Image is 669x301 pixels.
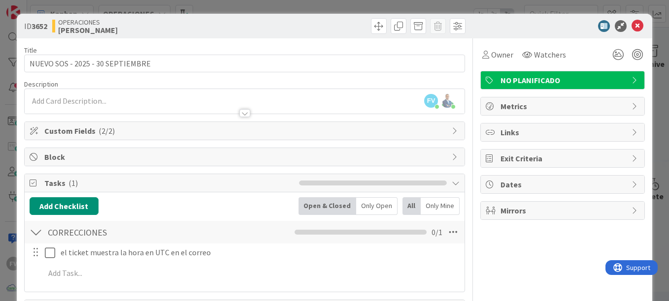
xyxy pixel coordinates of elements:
p: el ticket muestra la hora en UTC en el correo [61,247,458,258]
span: OPERACIONES [58,18,118,26]
span: ( 1 ) [68,178,78,188]
label: Title [24,46,37,55]
span: ( 2/2 ) [99,126,115,136]
span: Tasks [44,177,294,189]
div: Only Open [356,197,398,215]
span: Mirrors [501,205,627,216]
span: Metrics [501,100,627,112]
div: Open & Closed [299,197,356,215]
div: Only Mine [421,197,460,215]
button: Add Checklist [30,197,99,215]
input: Add Checklist... [44,223,227,241]
span: 0 / 1 [432,226,442,238]
img: eobJXfT326UEnkSeOkwz9g1j3pWW2An1.png [440,94,454,108]
span: Exit Criteria [501,152,627,164]
span: NO PLANIFICADO [501,74,627,86]
span: Custom Fields [44,125,447,137]
b: [PERSON_NAME] [58,26,118,34]
span: Watchers [534,49,566,60]
div: All [402,197,421,215]
input: type card name here... [24,55,465,72]
span: Support [21,1,45,13]
b: 3652 [32,21,47,31]
span: Owner [491,49,513,60]
span: ID [24,20,47,32]
span: Dates [501,179,627,190]
span: FV [424,94,438,108]
span: Links [501,126,627,138]
span: Description [24,80,58,89]
span: Block [44,151,447,163]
